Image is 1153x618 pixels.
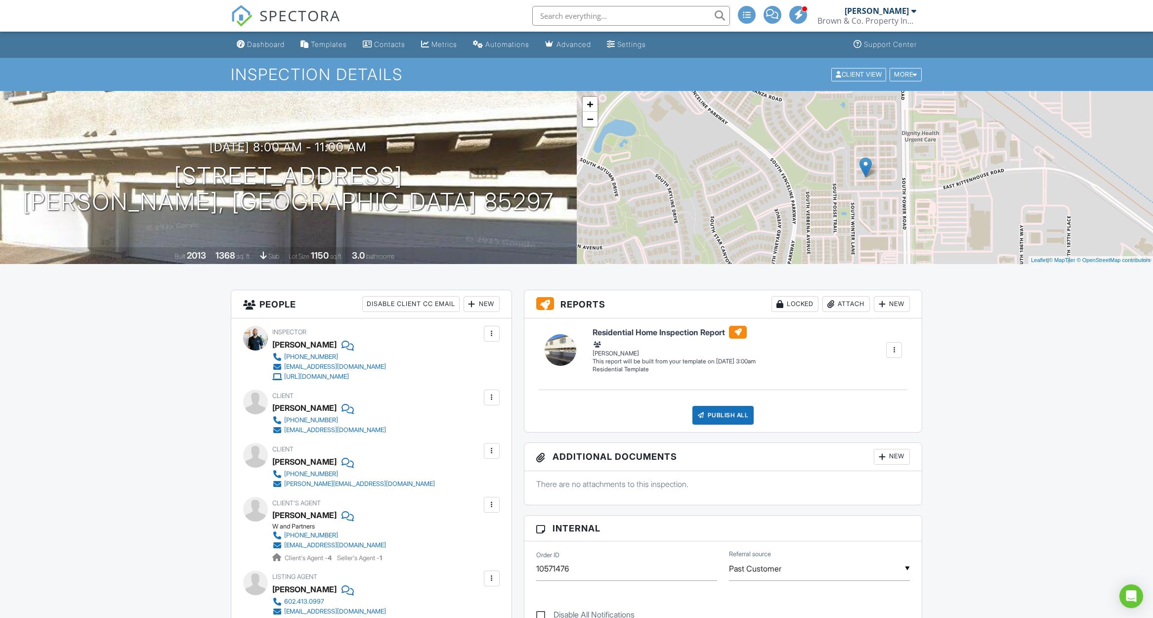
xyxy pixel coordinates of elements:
div: Contacts [374,40,405,48]
div: [PHONE_NUMBER] [284,470,338,478]
span: Client [272,445,294,453]
a: [PERSON_NAME][EMAIL_ADDRESS][DOMAIN_NAME] [272,479,435,489]
div: More [890,68,922,81]
label: Referral source [729,550,771,559]
h6: Residential Home Inspection Report [593,326,756,339]
span: sq. ft. [237,253,251,260]
span: Client's Agent - [285,554,333,562]
div: Automations [485,40,529,48]
div: [PHONE_NUMBER] [284,416,338,424]
a: Dashboard [233,36,289,54]
h3: Internal [524,516,922,541]
div: [PERSON_NAME] [272,337,337,352]
a: 602.413.0997 [272,597,386,607]
a: Automations (Advanced) [469,36,533,54]
div: New [464,296,500,312]
a: [PHONE_NUMBER] [272,352,386,362]
h1: Inspection Details [231,66,923,83]
div: [EMAIL_ADDRESS][DOMAIN_NAME] [284,363,386,371]
div: Open Intercom Messenger [1119,584,1143,608]
div: Locked [771,296,818,312]
a: Settings [603,36,650,54]
span: Built [174,253,185,260]
div: 602.413.0997 [284,598,324,606]
img: The Best Home Inspection Software - Spectora [231,5,253,27]
a: [EMAIL_ADDRESS][DOMAIN_NAME] [272,425,386,435]
div: [PHONE_NUMBER] [284,531,338,539]
div: New [874,449,910,465]
a: Support Center [850,36,921,54]
a: [EMAIL_ADDRESS][DOMAIN_NAME] [272,607,386,617]
div: Attach [822,296,870,312]
a: Metrics [417,36,461,54]
a: Client View [830,70,889,78]
div: [PERSON_NAME] [272,400,337,415]
div: Templates [311,40,347,48]
h3: Reports [524,290,922,318]
a: [PHONE_NUMBER] [272,415,386,425]
span: Listing Agent [272,573,317,580]
div: Client View [831,68,886,81]
div: Publish All [692,406,754,425]
a: Advanced [541,36,595,54]
div: New [874,296,910,312]
h1: [STREET_ADDRESS] [PERSON_NAME], [GEOGRAPHIC_DATA] 85297 [23,163,554,216]
div: Dashboard [247,40,285,48]
label: Order ID [536,551,559,560]
input: Search everything... [532,6,730,26]
a: Templates [297,36,351,54]
div: Disable Client CC Email [362,296,460,312]
h3: [DATE] 8:00 am - 11:00 am [210,140,367,154]
div: [PERSON_NAME] [593,340,756,357]
div: [PERSON_NAME] [845,6,909,16]
div: This report will be built from your template on [DATE] 3:00am [593,357,756,365]
a: [PERSON_NAME] [272,508,337,523]
div: [PERSON_NAME] [272,454,337,469]
span: slab [268,253,279,260]
div: [EMAIL_ADDRESS][DOMAIN_NAME] [284,426,386,434]
div: 2013 [187,250,206,261]
a: Zoom in [583,97,598,112]
span: Seller's Agent - [337,554,382,562]
span: Client's Agent [272,499,321,507]
div: W and Partners [272,523,394,530]
span: sq.ft. [330,253,342,260]
h3: Additional Documents [524,443,922,471]
a: [EMAIL_ADDRESS][DOMAIN_NAME] [272,540,386,550]
div: Brown & Co. Property Inspections [817,16,916,26]
div: [PHONE_NUMBER] [284,353,338,361]
a: [URL][DOMAIN_NAME] [272,372,386,382]
span: Client [272,392,294,399]
div: Residential Template [593,365,756,374]
p: There are no attachments to this inspection. [536,479,910,489]
a: [PHONE_NUMBER] [272,469,435,479]
div: [EMAIL_ADDRESS][DOMAIN_NAME] [284,541,386,549]
a: [EMAIL_ADDRESS][DOMAIN_NAME] [272,362,386,372]
a: SPECTORA [231,13,341,34]
div: Metrics [431,40,457,48]
div: [PERSON_NAME][EMAIL_ADDRESS][DOMAIN_NAME] [284,480,435,488]
span: Inspector [272,328,306,336]
div: 1150 [311,250,329,261]
div: Settings [617,40,646,48]
a: © OpenStreetMap contributors [1077,257,1151,263]
h3: People [231,290,512,318]
div: 1368 [215,250,235,261]
div: | [1028,256,1153,265]
a: © MapTiler [1049,257,1075,263]
a: Leaflet [1031,257,1047,263]
div: 3.0 [352,250,365,261]
a: [PHONE_NUMBER] [272,530,386,540]
div: [EMAIL_ADDRESS][DOMAIN_NAME] [284,608,386,616]
strong: 1 [380,554,382,562]
span: SPECTORA [259,5,341,26]
div: Support Center [864,40,917,48]
span: bathrooms [366,253,394,260]
a: [PERSON_NAME] [272,582,337,597]
div: Advanced [556,40,591,48]
span: Lot Size [289,253,309,260]
div: [URL][DOMAIN_NAME] [284,373,349,381]
a: Contacts [359,36,409,54]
